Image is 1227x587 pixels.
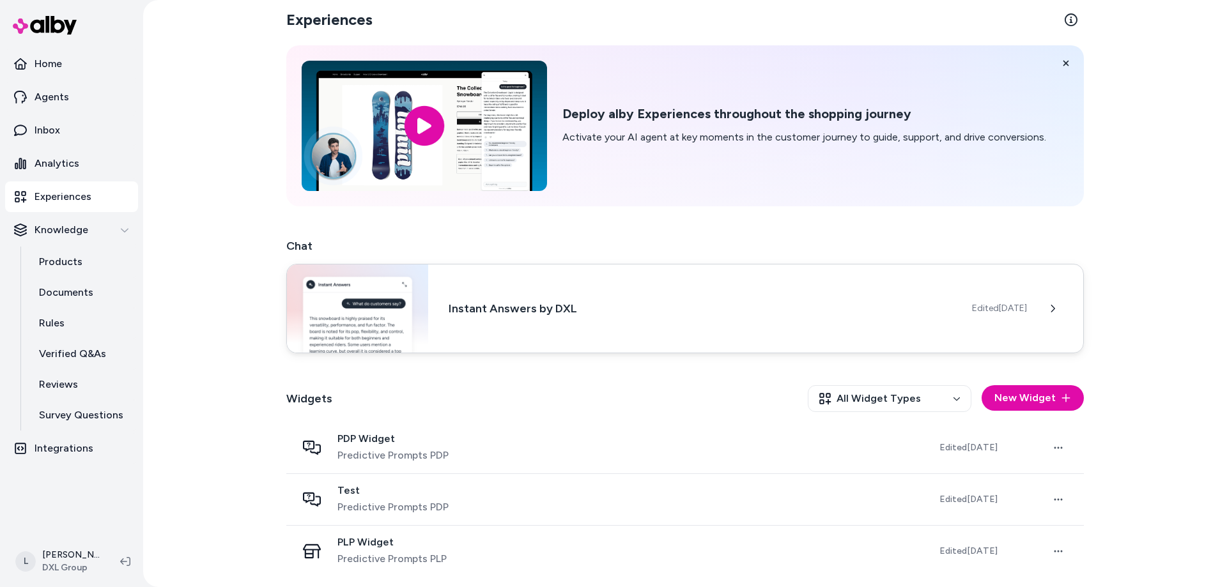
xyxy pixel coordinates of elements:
p: Analytics [35,156,79,171]
p: [PERSON_NAME] [42,549,100,561]
p: Reviews [39,377,78,392]
span: PDP Widget [337,432,449,445]
p: Activate your AI agent at key moments in the customer journey to guide, support, and drive conver... [562,130,1046,145]
span: Test [337,484,449,497]
a: Documents [26,277,138,308]
span: Edited [DATE] [972,302,1027,315]
h2: Deploy alby Experiences throughout the shopping journey [562,106,1046,122]
p: Integrations [35,441,93,456]
img: alby Logo [13,16,77,34]
span: DXL Group [42,561,100,574]
span: Predictive Prompts PDP [337,499,449,515]
p: Survey Questions [39,408,123,423]
span: L [15,551,36,572]
h3: Instant Answers by DXL [449,300,952,317]
p: Experiences [35,189,91,204]
h2: Chat [286,237,1084,255]
span: Predictive Prompts PDP [337,448,449,463]
a: Reviews [26,369,138,400]
a: Integrations [5,433,138,464]
p: Agents [35,89,69,105]
a: Products [26,247,138,277]
span: Edited [DATE] [939,494,998,505]
a: Rules [26,308,138,339]
a: Survey Questions [26,400,138,431]
p: Verified Q&As [39,346,106,362]
button: Knowledge [5,215,138,245]
h2: Experiences [286,10,373,30]
span: Predictive Prompts PLP [337,551,447,567]
p: Knowledge [35,222,88,238]
a: Analytics [5,148,138,179]
a: Home [5,49,138,79]
span: PLP Widget [337,536,447,549]
a: Chat widgetInstant Answers by DXLEdited[DATE] [286,265,1084,354]
a: Agents [5,82,138,112]
p: Home [35,56,62,72]
img: Chat widget [287,264,428,353]
a: Inbox [5,115,138,146]
button: New Widget [982,385,1084,411]
p: Products [39,254,82,270]
span: Edited [DATE] [939,545,998,556]
a: Experiences [5,181,138,212]
button: All Widget Types [808,385,971,412]
p: Inbox [35,123,60,138]
button: L[PERSON_NAME]DXL Group [8,541,110,582]
h2: Widgets [286,390,332,408]
a: Verified Q&As [26,339,138,369]
p: Rules [39,316,65,331]
span: Edited [DATE] [939,442,998,453]
p: Documents [39,285,93,300]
